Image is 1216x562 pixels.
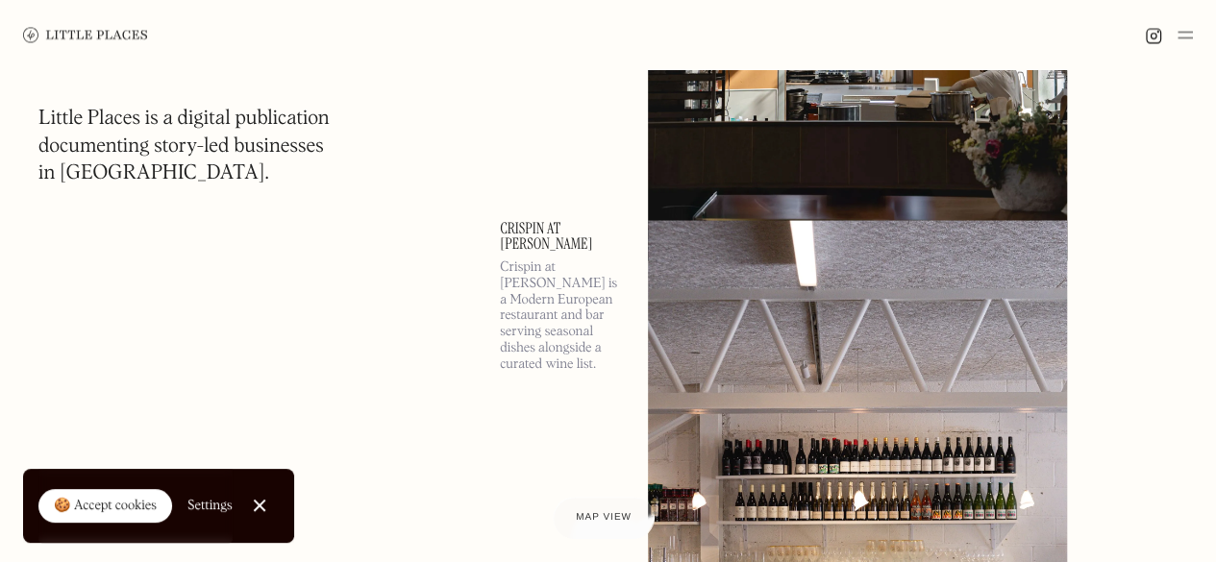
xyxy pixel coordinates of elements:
h1: Little Places is a digital publication documenting story-led businesses in [GEOGRAPHIC_DATA]. [38,106,330,186]
a: Crispin at [PERSON_NAME] [500,220,625,251]
div: Settings [187,499,233,512]
p: Crispin at [PERSON_NAME] is a Modern European restaurant and bar serving seasonal dishes alongsid... [500,258,625,372]
a: Close Cookie Popup [240,486,279,525]
a: Map view [553,497,655,539]
a: 🍪 Accept cookies [38,489,172,524]
div: 🍪 Accept cookies [54,497,157,516]
a: Settings [187,484,233,527]
span: Map view [576,512,632,523]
